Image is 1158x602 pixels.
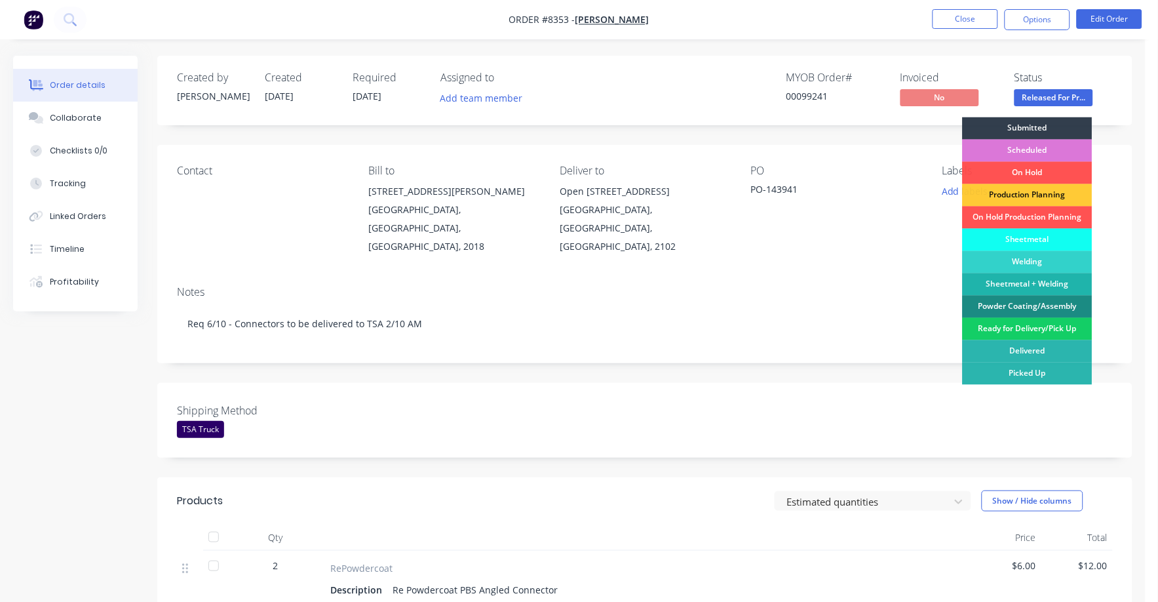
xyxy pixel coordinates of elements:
button: Tracking [13,167,138,200]
div: Open [STREET_ADDRESS] [560,182,730,201]
div: Created by [177,71,249,84]
div: On Hold [963,162,1092,184]
div: Deliver to [560,165,730,177]
div: MYOB Order # [786,71,885,84]
div: Tracking [50,178,86,190]
div: 00099241 [786,89,885,103]
div: Labels [942,165,1113,177]
div: Assigned to [440,71,571,84]
button: Add team member [440,89,530,107]
div: Order details [50,79,106,91]
div: Linked Orders [50,211,106,222]
button: Profitability [13,266,138,298]
div: Submitted [963,117,1092,140]
span: Released For Pr... [1014,89,1093,106]
div: Required [353,71,425,84]
div: [STREET_ADDRESS][PERSON_NAME][GEOGRAPHIC_DATA], [GEOGRAPHIC_DATA], [GEOGRAPHIC_DATA], 2018 [368,182,539,256]
button: Linked Orders [13,200,138,233]
div: Products [177,493,223,509]
span: RePowdercoat [330,561,393,575]
div: Price [970,525,1041,551]
div: Sheetmetal [963,229,1092,251]
div: Bill to [368,165,539,177]
button: Options [1005,9,1070,30]
div: Created [265,71,337,84]
div: [STREET_ADDRESS][PERSON_NAME] [368,182,539,201]
div: Checklists 0/0 [50,145,107,157]
div: [PERSON_NAME] [177,89,249,103]
span: 2 [273,559,278,572]
button: Show / Hide columns [982,491,1083,512]
div: Powder Coating/Assembly [963,296,1092,318]
div: Collaborate [50,112,102,124]
div: Req 6/10 - Connectors to be delivered to TSA 2/10 AM [177,304,1113,344]
button: Add team member [433,89,530,107]
div: Total [1041,525,1113,551]
button: Collaborate [13,102,138,134]
div: Description [330,580,387,599]
span: $12.00 [1047,559,1108,572]
div: Welding [963,251,1092,273]
div: Picked Up [963,363,1092,385]
div: Invoiced [900,71,999,84]
div: Status [1014,71,1113,84]
div: Re Powdercoat PBS Angled Connector [387,580,563,599]
button: Add labels [935,182,995,200]
div: Qty [236,525,315,551]
div: Delivered [963,340,1092,363]
div: On Hold Production Planning [963,207,1092,229]
label: Shipping Method [177,403,341,418]
div: Production Planning [963,184,1092,207]
div: Profitability [50,276,99,288]
div: Sheetmetal + Welding [963,273,1092,296]
div: [GEOGRAPHIC_DATA], [GEOGRAPHIC_DATA], [GEOGRAPHIC_DATA], 2018 [368,201,539,256]
div: Scheduled [963,140,1092,162]
a: [PERSON_NAME] [575,14,649,26]
span: No [900,89,979,106]
div: Notes [177,286,1113,298]
span: Order #8353 - [509,14,575,26]
div: Open [STREET_ADDRESS][GEOGRAPHIC_DATA], [GEOGRAPHIC_DATA], [GEOGRAPHIC_DATA], 2102 [560,182,730,256]
div: Timeline [50,243,85,255]
button: Order details [13,69,138,102]
button: Checklists 0/0 [13,134,138,167]
button: Timeline [13,233,138,266]
button: Edit Order [1077,9,1142,29]
span: [DATE] [353,90,381,102]
span: [DATE] [265,90,294,102]
div: [GEOGRAPHIC_DATA], [GEOGRAPHIC_DATA], [GEOGRAPHIC_DATA], 2102 [560,201,730,256]
div: Ready for Delivery/Pick Up [963,318,1092,340]
div: PO [751,165,921,177]
button: Released For Pr... [1014,89,1093,109]
button: Close [933,9,998,29]
img: Factory [24,10,43,30]
div: PO-143941 [751,182,915,201]
div: TSA Truck [177,421,224,438]
div: Contact [177,165,347,177]
span: $6.00 [975,559,1036,572]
